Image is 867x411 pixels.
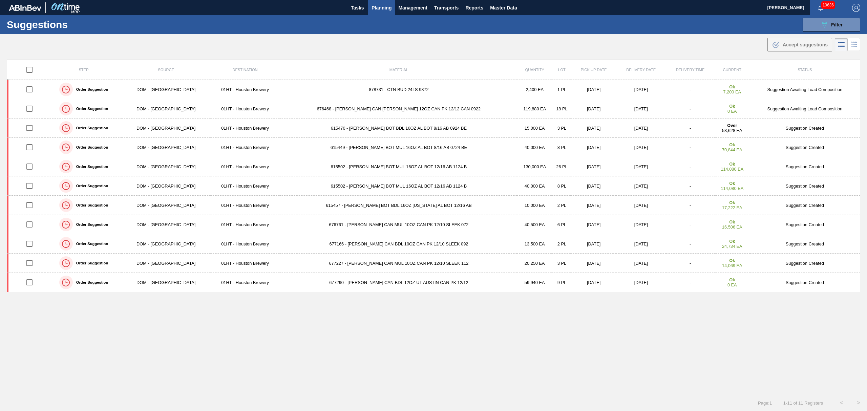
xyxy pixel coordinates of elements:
[750,118,860,138] td: Suggestion Created
[73,145,108,149] label: Order Suggestion
[616,234,666,254] td: [DATE]
[758,401,772,406] span: Page : 1
[852,4,860,12] img: Logout
[821,1,835,9] span: 10636
[783,42,828,47] span: Accept suggestions
[73,184,108,188] label: Order Suggestion
[280,99,517,118] td: 676468 - [PERSON_NAME] CAN [PERSON_NAME] 12OZ CAN PK 12/12 CAN 0922
[9,5,41,11] img: TNhmsLtSVTkK8tSr43FrP2fwEKptu5GPRR3wAAAABJRU5ErkJggg==
[210,215,280,234] td: 01HT - Houston Brewery
[434,4,459,12] span: Transports
[7,118,860,138] a: Order SuggestionDOM - [GEOGRAPHIC_DATA]01HT - Houston Brewery615470 - [PERSON_NAME] BOT BDL 16OZ ...
[122,176,209,196] td: DOM - [GEOGRAPHIC_DATA]
[7,254,860,273] a: Order SuggestionDOM - [GEOGRAPHIC_DATA]01HT - Houston Brewery677227 - [PERSON_NAME] CAN MUL 10OZ ...
[666,138,714,157] td: -
[803,18,860,31] button: Filter
[210,273,280,292] td: 01HT - Houston Brewery
[729,277,735,282] strong: Ok
[571,118,616,138] td: [DATE]
[210,138,280,157] td: 01HT - Houston Brewery
[810,3,831,13] button: Notifications
[517,254,552,273] td: 20,250 EA
[122,80,209,99] td: DOM - [GEOGRAPHIC_DATA]
[729,84,735,89] strong: Ok
[552,254,571,273] td: 3 PL
[122,138,209,157] td: DOM - [GEOGRAPHIC_DATA]
[729,181,735,186] strong: Ok
[372,4,392,12] span: Planning
[280,273,517,292] td: 677290 - [PERSON_NAME] CAN BDL 12OZ UT AUSTIN CAN PK 12/12
[122,273,209,292] td: DOM - [GEOGRAPHIC_DATA]
[727,282,737,287] span: 0 EA
[750,234,860,254] td: Suggestion Created
[581,68,607,72] span: Pick up Date
[73,126,108,130] label: Order Suggestion
[517,138,552,157] td: 40,000 EA
[616,215,666,234] td: [DATE]
[79,68,88,72] span: Step
[666,273,714,292] td: -
[666,157,714,176] td: -
[616,273,666,292] td: [DATE]
[73,222,108,226] label: Order Suggestion
[750,80,860,99] td: Suggestion Awaiting Load Composition
[552,196,571,215] td: 2 PL
[750,215,860,234] td: Suggestion Created
[73,165,108,169] label: Order Suggestion
[552,118,571,138] td: 3 PL
[729,104,735,109] strong: Ok
[122,234,209,254] td: DOM - [GEOGRAPHIC_DATA]
[750,176,860,196] td: Suggestion Created
[517,234,552,254] td: 13,500 EA
[666,80,714,99] td: -
[729,239,735,244] strong: Ok
[729,258,735,263] strong: Ok
[7,215,860,234] a: Order SuggestionDOM - [GEOGRAPHIC_DATA]01HT - Houston Brewery676761 - [PERSON_NAME] CAN MUL 10OZ ...
[552,99,571,118] td: 18 PL
[122,99,209,118] td: DOM - [GEOGRAPHIC_DATA]
[750,157,860,176] td: Suggestion Created
[848,38,860,51] div: Card Vision
[552,138,571,157] td: 8 PL
[616,118,666,138] td: [DATE]
[210,118,280,138] td: 01HT - Houston Brewery
[552,273,571,292] td: 9 PL
[722,128,742,133] span: 53,628 EA
[280,254,517,273] td: 677227 - [PERSON_NAME] CAN MUL 10OZ CAN PK 12/10 SLEEK 112
[727,109,737,114] span: 0 EA
[210,80,280,99] td: 01HT - Houston Brewery
[122,215,209,234] td: DOM - [GEOGRAPHIC_DATA]
[750,254,860,273] td: Suggestion Created
[571,273,616,292] td: [DATE]
[350,4,365,12] span: Tasks
[750,196,860,215] td: Suggestion Created
[571,215,616,234] td: [DATE]
[490,4,517,12] span: Master Data
[7,196,860,215] a: Order SuggestionDOM - [GEOGRAPHIC_DATA]01HT - Houston Brewery615457 - [PERSON_NAME] BOT BDL 16OZ ...
[210,176,280,196] td: 01HT - Houston Brewery
[835,38,848,51] div: List Vision
[552,234,571,254] td: 2 PL
[722,244,742,249] span: 24,734 EA
[280,215,517,234] td: 676761 - [PERSON_NAME] CAN MUL 10OZ CAN PK 12/10 SLEEK 072
[280,234,517,254] td: 677166 - [PERSON_NAME] CAN BDL 10OZ CAN PK 12/10 SLEEK 092
[798,68,812,72] span: Status
[280,118,517,138] td: 615470 - [PERSON_NAME] BOT BDL 16OZ AL BOT 8/16 AB 0924 BE
[122,196,209,215] td: DOM - [GEOGRAPHIC_DATA]
[727,123,737,128] strong: Over
[517,273,552,292] td: 59,940 EA
[729,219,735,224] strong: Ok
[729,142,735,147] strong: Ok
[571,80,616,99] td: [DATE]
[232,68,257,72] span: Destination
[616,138,666,157] td: [DATE]
[722,224,742,230] span: 16,506 EA
[616,80,666,99] td: [DATE]
[666,254,714,273] td: -
[571,234,616,254] td: [DATE]
[552,176,571,196] td: 8 PL
[517,215,552,234] td: 40,500 EA
[517,176,552,196] td: 40,000 EA
[73,261,108,265] label: Order Suggestion
[7,176,860,196] a: Order SuggestionDOM - [GEOGRAPHIC_DATA]01HT - Houston Brewery615502 - [PERSON_NAME] BOT MUL 16OZ ...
